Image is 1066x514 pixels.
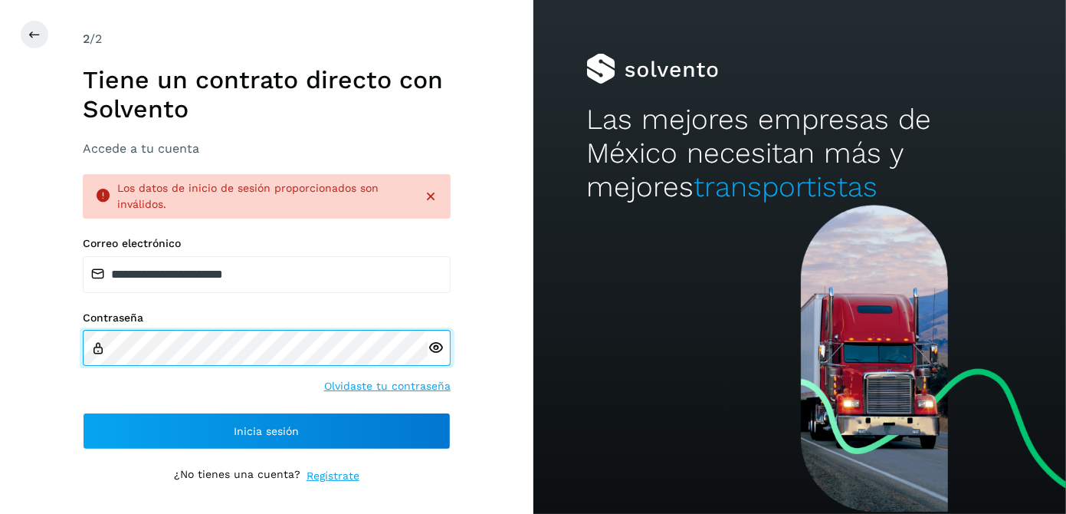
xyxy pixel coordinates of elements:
[83,65,451,124] h1: Tiene un contrato directo con Solvento
[174,468,300,484] p: ¿No tienes una cuenta?
[83,311,451,325] label: Contraseña
[234,426,299,437] span: Inicia sesión
[324,378,451,394] a: Olvidaste tu contraseña
[586,103,1012,205] h2: Las mejores empresas de México necesitan más y mejores
[83,237,451,250] label: Correo electrónico
[83,413,451,450] button: Inicia sesión
[117,180,411,213] div: Los datos de inicio de sesión proporcionados son inválidos.
[307,468,359,484] a: Regístrate
[83,141,451,156] h3: Accede a tu cuenta
[694,170,877,203] span: transportistas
